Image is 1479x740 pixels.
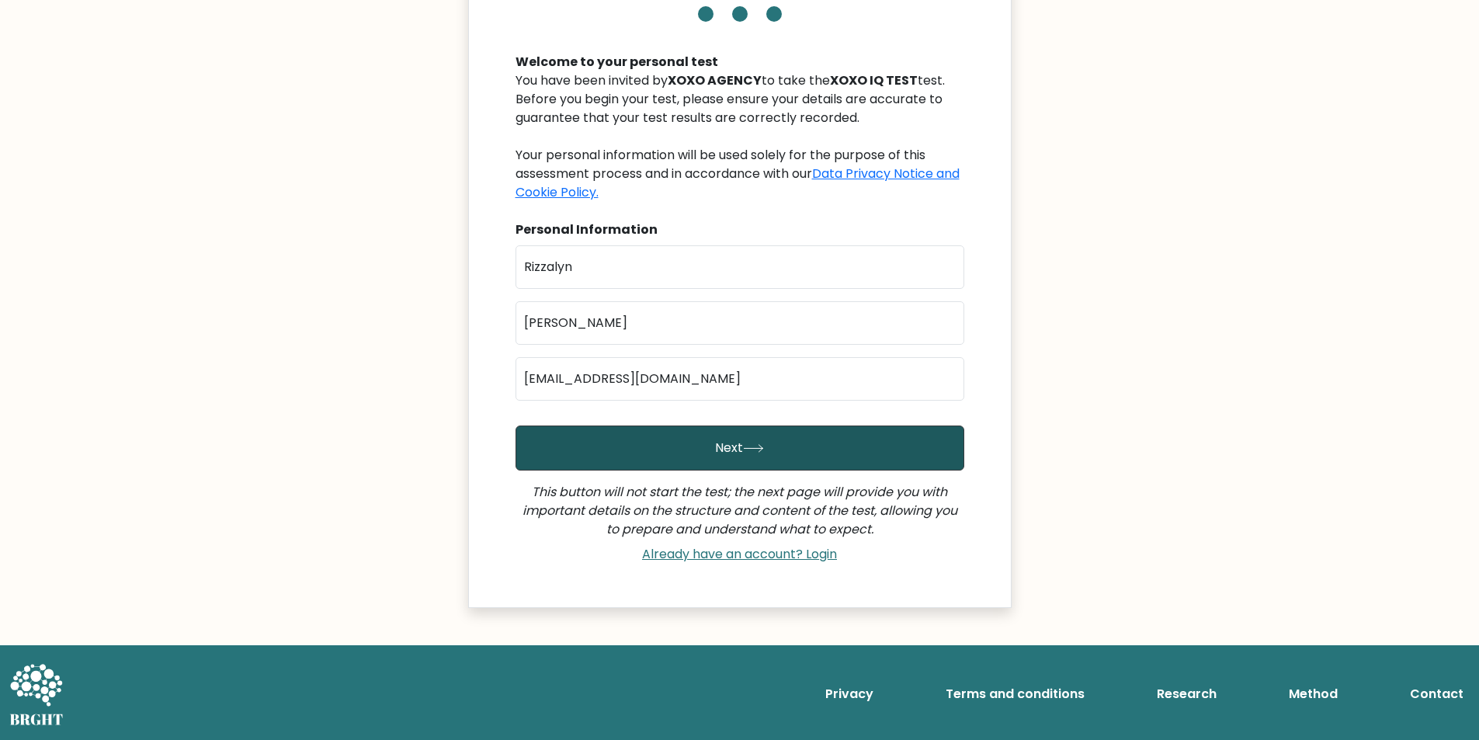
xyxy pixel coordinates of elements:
input: Last name [516,301,964,345]
a: Terms and conditions [939,679,1091,710]
i: This button will not start the test; the next page will provide you with important details on the... [523,483,957,538]
a: Contact [1404,679,1470,710]
button: Next [516,426,964,471]
a: Research [1151,679,1223,710]
a: Privacy [819,679,880,710]
b: XOXO AGENCY [668,71,762,89]
a: Method [1283,679,1344,710]
b: XOXO IQ TEST [830,71,918,89]
a: Already have an account? Login [636,545,843,563]
div: You have been invited by to take the test. Before you begin your test, please ensure your details... [516,71,964,202]
div: Personal Information [516,221,964,239]
div: Welcome to your personal test [516,53,964,71]
input: First name [516,245,964,289]
a: Data Privacy Notice and Cookie Policy. [516,165,960,201]
input: Email [516,357,964,401]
